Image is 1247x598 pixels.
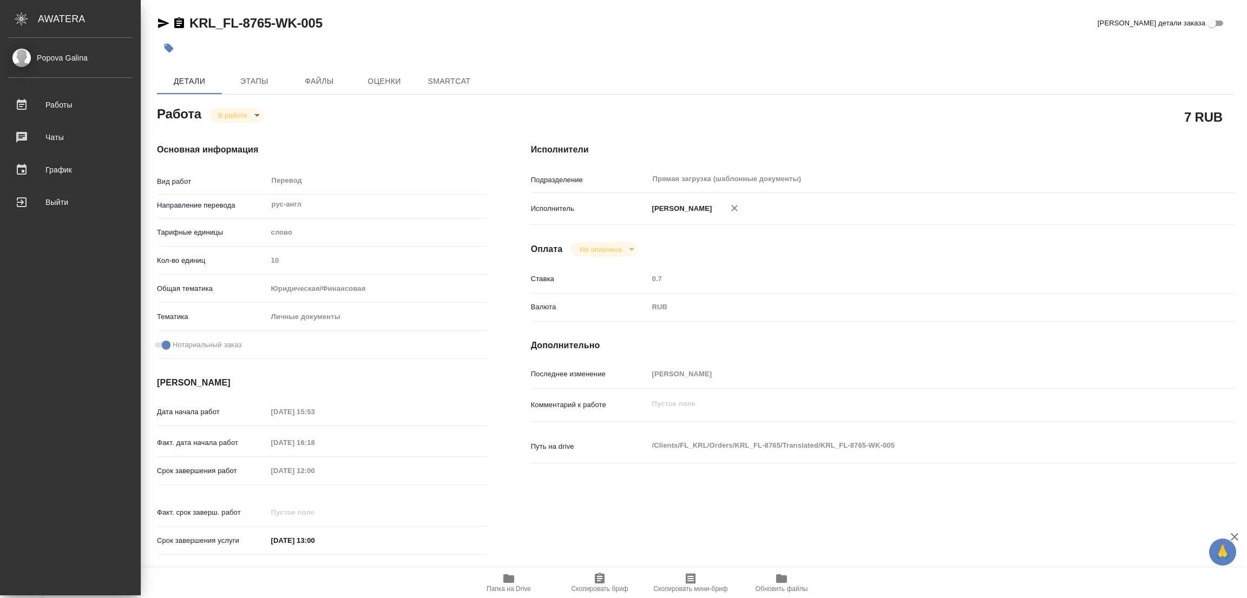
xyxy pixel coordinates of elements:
[209,108,264,123] div: В работе
[1098,18,1205,29] span: [PERSON_NAME] детали заказа
[3,124,138,151] a: Чаты
[8,52,133,64] div: Popova Galina
[8,162,133,178] div: График
[173,17,186,30] button: Скопировать ссылку
[531,339,1235,352] h4: Дополнительно
[1184,108,1223,126] h2: 7 RUB
[645,568,736,598] button: Скопировать мини-бриф
[756,585,808,593] span: Обновить файлы
[267,253,488,268] input: Пустое поле
[554,568,645,598] button: Скопировать бриф
[267,463,362,479] input: Пустое поле
[267,280,488,298] div: Юридическая/Финансовая
[157,283,267,294] p: Общая тематика
[163,75,215,88] span: Детали
[8,97,133,113] div: Работы
[157,466,267,476] p: Срок завершения работ
[531,143,1235,156] h4: Исполнители
[157,437,267,448] p: Факт. дата начала работ
[3,91,138,118] a: Работы
[157,311,267,322] p: Тематика
[531,302,648,313] p: Валюта
[38,8,141,30] div: AWATERA
[3,156,138,183] a: График
[267,223,488,242] div: слово
[157,227,267,238] p: Тарифные единицы
[487,585,531,593] span: Папка на Drive
[8,194,133,210] div: Выйти
[157,407,267,417] p: Дата начала работ
[3,189,138,216] a: Выйти
[157,255,267,266] p: Кол-во единиц
[463,568,554,598] button: Папка на Drive
[157,535,267,546] p: Срок завершения услуги
[157,36,181,60] button: Добавить тэг
[1213,541,1232,563] span: 🙏
[1209,539,1236,566] button: 🙏
[531,203,648,214] p: Исполнитель
[215,111,251,120] button: В работе
[267,308,488,326] div: Личные документы
[189,16,323,30] a: KRL_FL-8765-WK-005
[531,369,648,380] p: Последнее изменение
[228,75,280,88] span: Этапы
[571,242,638,257] div: В работе
[267,504,362,520] input: Пустое поле
[531,400,648,410] p: Комментарий к работе
[8,129,133,145] div: Чаты
[531,243,563,256] h4: Оплата
[531,274,648,284] p: Ставка
[157,143,488,156] h4: Основная информация
[157,176,267,187] p: Вид работ
[157,507,267,518] p: Факт. срок заверш. работ
[648,271,1177,287] input: Пустое поле
[267,533,362,548] input: ✎ Введи что-нибудь
[173,340,241,350] span: Нотариальный заказ
[157,17,170,30] button: Скопировать ссылку для ЯМессенджера
[648,436,1177,455] textarea: /Clients/FL_KRL/Orders/KRL_FL-8765/Translated/KRL_FL-8765-WK-005
[736,568,827,598] button: Обновить файлы
[157,376,488,389] h4: [PERSON_NAME]
[576,245,625,254] button: Не оплачена
[648,203,712,214] p: [PERSON_NAME]
[571,585,628,593] span: Скопировать бриф
[358,75,410,88] span: Оценки
[531,441,648,452] p: Путь на drive
[157,103,201,123] h2: Работа
[653,585,727,593] span: Скопировать мини-бриф
[267,404,362,420] input: Пустое поле
[648,298,1177,316] div: RUB
[267,435,362,450] input: Пустое поле
[723,196,746,220] button: Удалить исполнителя
[531,175,648,185] p: Подразделение
[648,366,1177,382] input: Пустое поле
[423,75,475,88] span: SmartCat
[157,200,267,211] p: Направление перевода
[293,75,345,88] span: Файлы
